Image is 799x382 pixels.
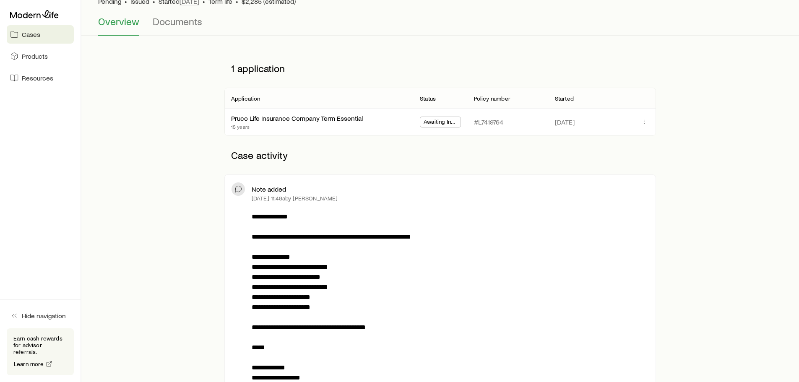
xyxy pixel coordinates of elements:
p: Policy number [474,95,510,102]
span: Awaiting In Force [424,118,457,127]
span: Learn more [14,361,44,367]
a: Pruco Life Insurance Company Term Essential [231,114,363,122]
a: Products [7,47,74,65]
p: Earn cash rewards for advisor referrals. [13,335,67,355]
p: Application [231,95,260,102]
a: Cases [7,25,74,44]
p: 1 application [224,56,656,81]
span: Documents [153,16,202,27]
p: #L7419764 [474,118,503,126]
div: Earn cash rewards for advisor referrals.Learn more [7,328,74,375]
p: Started [555,95,574,102]
p: Note added [252,185,286,193]
span: Products [22,52,48,60]
span: Hide navigation [22,312,66,320]
div: Pruco Life Insurance Company Term Essential [231,114,363,123]
span: Resources [22,74,53,82]
p: [DATE] 11:48a by [PERSON_NAME] [252,195,338,202]
span: Overview [98,16,139,27]
button: Hide navigation [7,307,74,325]
p: Case activity [224,143,656,168]
a: Resources [7,69,74,87]
p: 15 years [231,123,363,130]
span: [DATE] [555,118,575,126]
div: Case details tabs [98,16,782,36]
span: Cases [22,30,40,39]
p: Status [420,95,436,102]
